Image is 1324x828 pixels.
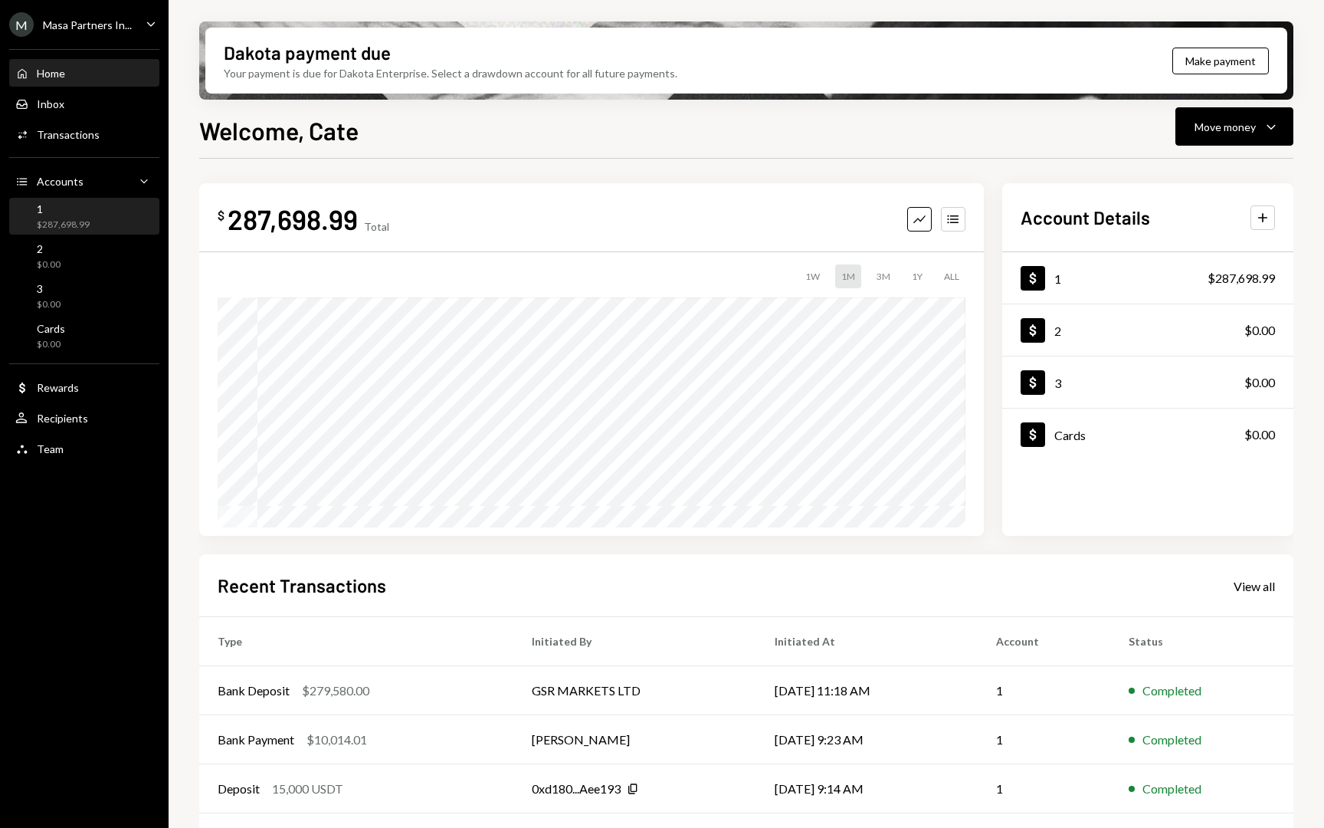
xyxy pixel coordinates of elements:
a: 1$287,698.99 [1002,252,1293,304]
a: Transactions [9,120,159,148]
a: 2$0.00 [9,238,159,274]
div: View all [1234,579,1275,594]
div: $0.00 [1244,373,1275,392]
a: Cards$0.00 [9,317,159,354]
button: Move money [1175,107,1293,146]
a: 3$0.00 [9,278,159,314]
div: Team [37,442,64,455]
th: Status [1110,617,1293,666]
div: 3M [870,264,896,288]
th: Account [978,617,1110,666]
div: Transactions [37,128,100,141]
div: Rewards [37,381,79,394]
div: Recipients [37,412,88,425]
a: Team [9,435,159,462]
th: Type [199,617,513,666]
td: 1 [978,715,1110,764]
div: M [9,12,34,37]
div: Dakota payment due [224,40,391,65]
td: [DATE] 11:18 AM [756,666,978,715]
div: $279,580.00 [302,682,369,700]
div: Total [364,220,389,233]
div: 0xd180...Aee193 [532,780,621,798]
div: $0.00 [37,298,61,311]
div: Deposit [218,780,260,798]
div: 1 [37,202,90,215]
div: ALL [938,264,965,288]
a: Rewards [9,373,159,401]
div: 1W [799,264,826,288]
div: Move money [1195,119,1256,135]
td: 1 [978,764,1110,813]
div: 2 [1054,324,1061,338]
div: 1 [1054,271,1061,286]
h2: Account Details [1021,205,1150,230]
div: 2 [37,242,61,255]
div: Accounts [37,175,84,188]
div: Inbox [37,97,64,110]
td: [DATE] 9:23 AM [756,715,978,764]
div: Masa Partners In... [43,18,132,31]
div: 287,698.99 [228,202,358,236]
div: $0.00 [1244,321,1275,340]
div: $10,014.01 [306,731,367,749]
a: Inbox [9,90,159,117]
div: Bank Deposit [218,682,290,700]
div: $0.00 [37,338,65,351]
button: Make payment [1172,48,1269,74]
div: Completed [1142,682,1201,700]
div: 3 [1054,376,1061,390]
a: Accounts [9,167,159,195]
div: $287,698.99 [1208,269,1275,287]
h1: Welcome, Cate [199,115,359,146]
div: Cards [37,322,65,335]
div: Cards [1054,428,1086,442]
th: Initiated By [513,617,756,666]
a: 1$287,698.99 [9,198,159,235]
div: Your payment is due for Dakota Enterprise. Select a drawdown account for all future payments. [224,65,677,81]
div: $ [218,208,224,223]
div: 15,000 USDT [272,780,343,798]
div: $0.00 [37,258,61,271]
div: $287,698.99 [37,219,90,232]
td: [PERSON_NAME] [513,715,756,764]
td: 1 [978,666,1110,715]
div: Completed [1142,780,1201,798]
div: 1Y [906,264,929,288]
th: Initiated At [756,617,978,666]
div: $0.00 [1244,426,1275,444]
a: Recipients [9,404,159,432]
a: Cards$0.00 [1002,409,1293,460]
td: [DATE] 9:14 AM [756,764,978,813]
a: Home [9,59,159,87]
div: Completed [1142,731,1201,749]
div: 1M [835,264,861,288]
a: 3$0.00 [1002,356,1293,408]
div: 3 [37,282,61,295]
div: Home [37,67,65,80]
a: 2$0.00 [1002,304,1293,356]
td: GSR MARKETS LTD [513,666,756,715]
a: View all [1234,577,1275,594]
h2: Recent Transactions [218,573,386,598]
div: Bank Payment [218,731,294,749]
